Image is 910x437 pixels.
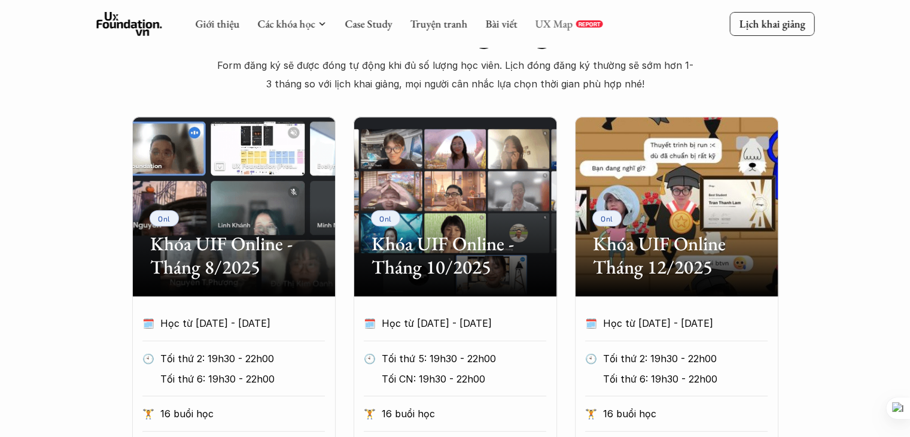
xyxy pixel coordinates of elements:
p: Tối thứ 2: 19h30 - 22h00 [160,350,325,368]
p: Học từ [DATE] - [DATE] [603,314,745,332]
h2: Khóa UIF Online - Tháng 10/2025 [372,232,539,278]
p: 🗓️ [585,314,597,332]
p: 🕙 [142,350,154,368]
a: Case Study [345,17,392,31]
p: Học từ [DATE] - [DATE] [382,314,524,332]
p: Tối thứ 6: 19h30 - 22h00 [160,370,325,388]
h2: Khóa UIF Online Tháng 12/2025 [593,232,760,278]
p: Tối thứ 2: 19h30 - 22h00 [603,350,768,368]
h2: Khóa UIF Online - Tháng 8/2025 [150,232,318,278]
p: Onl [379,214,392,223]
p: Tối CN: 19h30 - 22h00 [382,370,546,388]
p: Học từ [DATE] - [DATE] [160,314,303,332]
a: Các khóa học [257,17,315,31]
p: Onl [158,214,171,223]
p: 🏋️ [142,405,154,423]
a: REPORT [576,20,602,28]
p: Tối thứ 5: 19h30 - 22h00 [382,350,546,368]
a: UX Map [535,17,573,31]
p: 🗓️ [364,314,376,332]
p: 16 buổi học [382,405,546,423]
a: Bài viết [485,17,517,31]
a: Giới thiệu [195,17,239,31]
a: Lịch khai giảng [729,12,814,35]
p: REPORT [578,20,600,28]
a: Truyện tranh [410,17,467,31]
p: Lịch khai giảng [739,17,805,31]
p: 🏋️ [585,405,597,423]
p: 🗓️ [142,314,154,332]
p: 🕙 [364,350,376,368]
p: Tối thứ 6: 19h30 - 22h00 [603,370,768,388]
p: 🏋️ [364,405,376,423]
p: 16 buổi học [160,405,325,423]
p: 16 buổi học [603,405,768,423]
p: 🕙 [585,350,597,368]
p: Form đăng ký sẽ được đóng tự động khi đủ số lượng học viên. Lịch đóng đăng ký thường sẽ sớm hơn 1... [216,56,695,93]
p: Onl [601,214,613,223]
